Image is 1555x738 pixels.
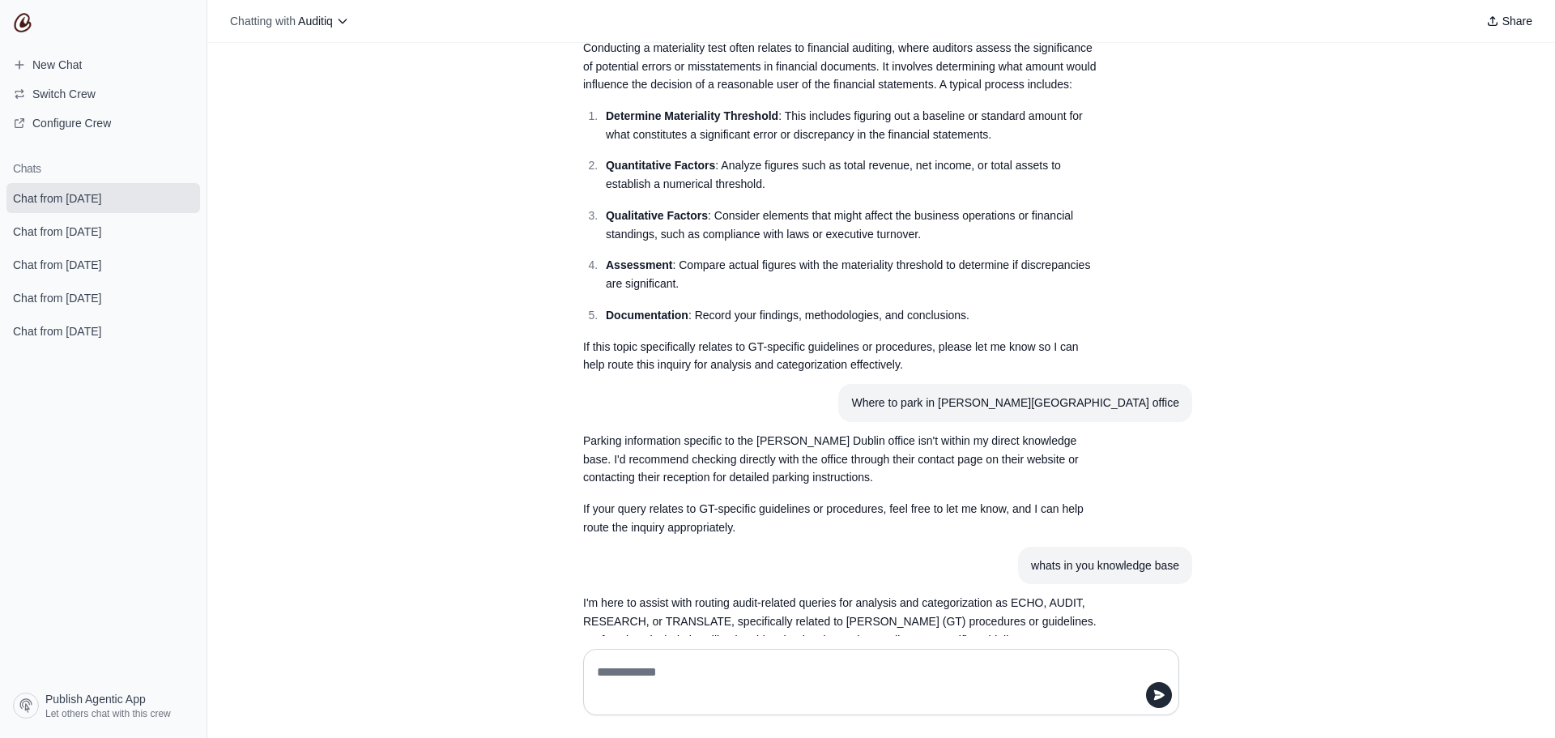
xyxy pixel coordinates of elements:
p: : Record your findings, methodologies, and conclusions. [606,306,1101,325]
a: Chat from [DATE] [6,183,200,213]
p: : Analyze figures such as total revenue, net income, or total assets to establish a numerical thr... [606,156,1101,194]
p: Parking information specific to the [PERSON_NAME] Dublin office isn't within my direct knowledge ... [583,432,1101,487]
div: Where to park in [PERSON_NAME][GEOGRAPHIC_DATA] office [851,394,1179,412]
strong: Documentation [606,309,688,322]
a: Configure Crew [6,110,200,136]
span: Chat from [DATE] [13,224,101,240]
section: Response [570,29,1114,384]
span: Chatting with [230,13,296,29]
strong: Qualitative Factors [606,209,708,222]
p: Conducting a materiality test often relates to financial auditing, where auditors assess the sign... [583,39,1101,94]
p: : Consider elements that might affect the business operations or financial standings, such as com... [606,207,1101,244]
span: Chat from [DATE] [13,323,101,339]
span: Chat from [DATE] [13,257,101,273]
p: : This includes figuring out a baseline or standard amount for what constitutes a significant err... [606,107,1101,144]
button: Chatting with Auditiq [224,10,356,32]
span: Chat from [DATE] [13,290,101,306]
span: Let others chat with this crew [45,707,171,720]
section: User message [838,384,1192,422]
p: : Compare actual figures with the materiality threshold to determine if discrepancies are signifi... [606,256,1101,293]
strong: Assessment [606,258,673,271]
span: Share [1502,13,1532,29]
a: Chat from [DATE] [6,250,200,279]
span: Publish Agentic App [45,691,146,707]
strong: Quantitative Factors [606,159,715,172]
p: If this topic specifically relates to GT-specific guidelines or procedures, please let me know so... [583,338,1101,375]
span: Chat from [DATE] [13,190,101,207]
a: New Chat [6,52,200,78]
span: Switch Crew [32,86,96,102]
a: Chat from [DATE] [6,316,200,346]
a: Chat from [DATE] [6,216,200,246]
span: Configure Crew [32,115,111,131]
button: Share [1480,10,1539,32]
span: New Chat [32,57,82,73]
img: CrewAI Logo [13,13,32,32]
button: Switch Crew [6,81,200,107]
section: Response [570,584,1114,727]
p: I'm here to assist with routing audit-related queries for analysis and categorization as ECHO, AU... [583,594,1101,668]
strong: Determine Materiality Threshold [606,109,778,122]
a: Chat from [DATE] [6,283,200,313]
a: Publish Agentic App Let others chat with this crew [6,686,200,725]
p: If your query relates to GT-specific guidelines or procedures, feel free to let me know, and I ca... [583,500,1101,537]
section: Response [570,422,1114,547]
span: Auditiq [298,15,333,28]
section: User message [1018,547,1192,585]
div: whats in you knowledge base [1031,557,1179,575]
